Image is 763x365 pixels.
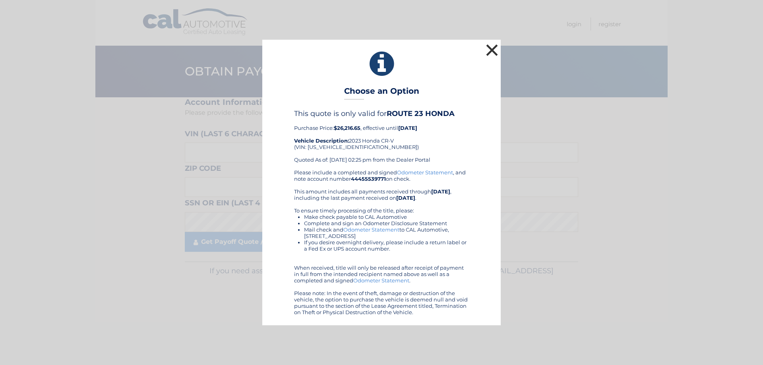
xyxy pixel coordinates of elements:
li: Complete and sign an Odometer Disclosure Statement [304,220,469,226]
li: Mail check and to CAL Automotive, [STREET_ADDRESS] [304,226,469,239]
button: × [484,42,500,58]
a: Odometer Statement [343,226,399,233]
b: 44455539771 [351,176,386,182]
div: Please include a completed and signed , and note account number on check. This amount includes al... [294,169,469,315]
strong: Vehicle Description: [294,137,349,144]
b: [DATE] [431,188,450,195]
a: Odometer Statement [353,277,409,284]
li: Make check payable to CAL Automotive [304,214,469,220]
b: $26,216.65 [334,125,360,131]
b: [DATE] [396,195,415,201]
li: If you desire overnight delivery, please include a return label or a Fed Ex or UPS account number. [304,239,469,252]
a: Odometer Statement [397,169,453,176]
b: [DATE] [398,125,417,131]
b: ROUTE 23 HONDA [387,109,455,118]
h3: Choose an Option [344,86,419,100]
h4: This quote is only valid for [294,109,469,118]
div: Purchase Price: , effective until 2023 Honda CR-V (VIN: [US_VEHICLE_IDENTIFICATION_NUMBER]) Quote... [294,109,469,169]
